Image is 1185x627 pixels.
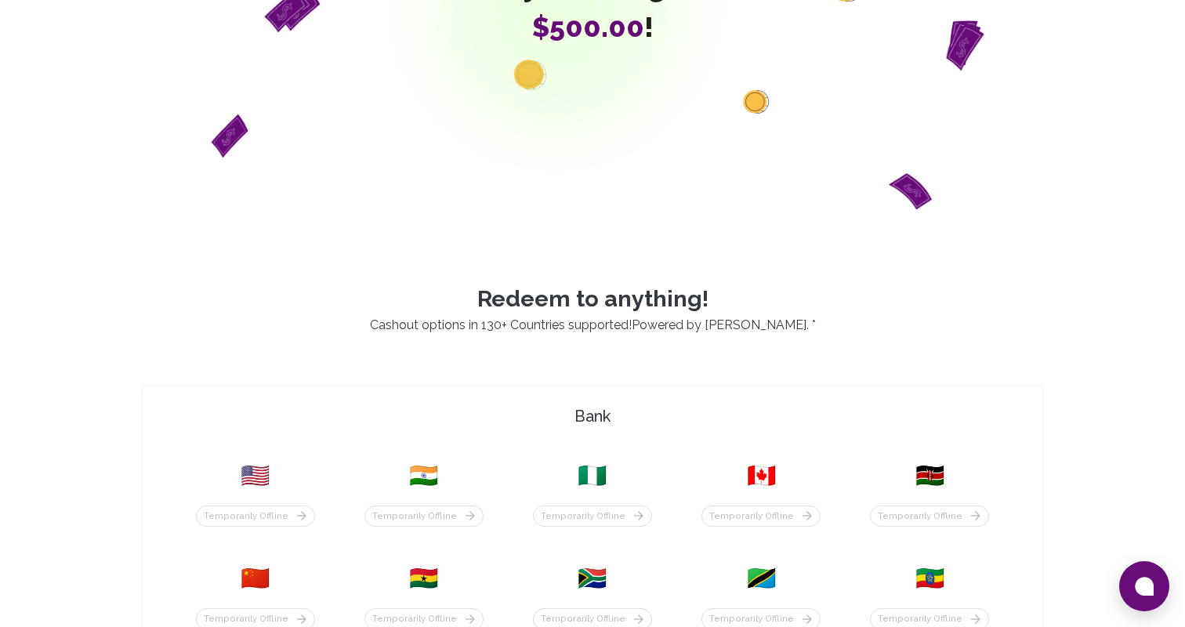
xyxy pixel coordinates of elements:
span: ! [491,11,695,42]
span: 🇺🇸 [241,462,270,490]
span: 🇿🇦 [578,564,607,593]
span: 🇳🇬 [578,462,607,490]
p: Cashout options in 130+ Countries supported! . * [122,316,1063,335]
span: 🇰🇪 [915,462,944,490]
span: 🇪🇹 [915,564,944,593]
span: 🇨🇳 [241,564,270,593]
button: Open chat window [1119,561,1169,611]
span: 🇮🇳 [409,462,438,490]
span: 🇨🇦 [747,462,776,490]
p: Redeem to anything! [122,285,1063,313]
span: $500.00 [532,10,644,43]
span: 🇹🇿 [747,564,776,593]
span: 🇬🇭 [409,564,438,593]
a: Powered by [PERSON_NAME] [632,317,806,332]
h4: Bank [149,405,1036,427]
